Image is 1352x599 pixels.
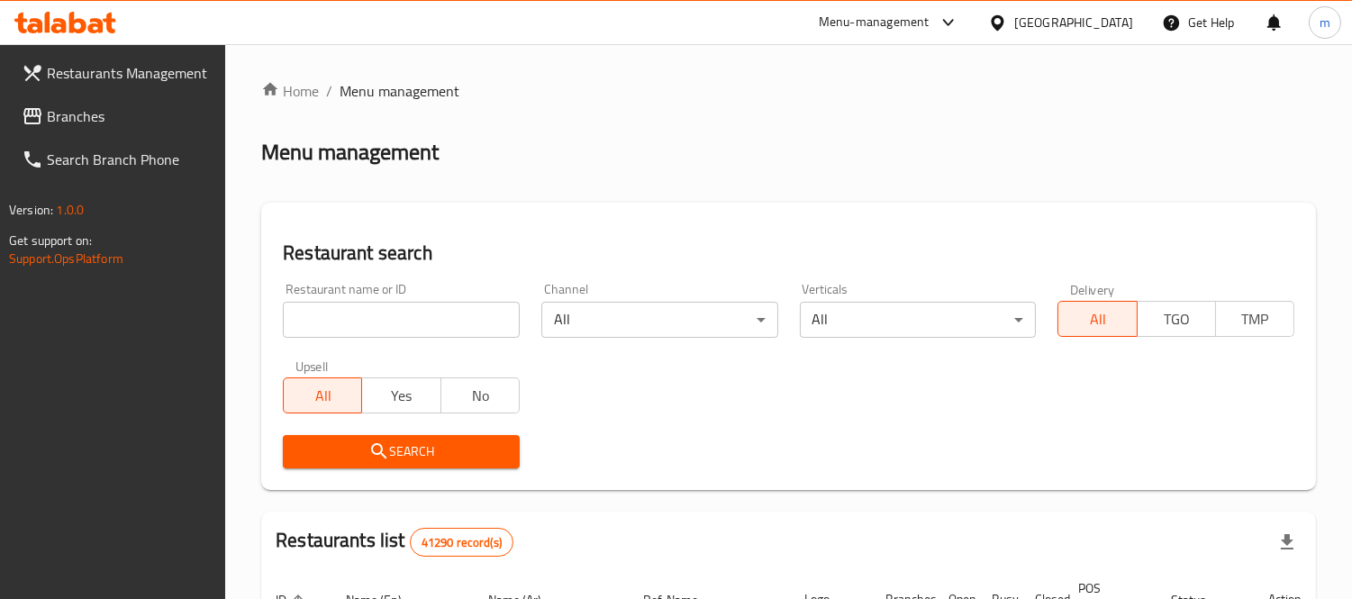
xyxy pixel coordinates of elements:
span: Search Branch Phone [47,149,212,170]
a: Home [261,80,319,102]
div: Export file [1266,521,1309,564]
a: Branches [7,95,226,138]
button: No [440,377,520,413]
span: No [449,383,513,409]
button: Yes [361,377,440,413]
span: Search [297,440,505,463]
div: All [541,302,778,338]
button: Search [283,435,520,468]
label: Upsell [295,359,329,372]
span: Menu management [340,80,459,102]
div: All [800,302,1037,338]
span: Version: [9,198,53,222]
a: Restaurants Management [7,51,226,95]
a: Support.OpsPlatform [9,247,123,270]
span: Yes [369,383,433,409]
div: Menu-management [819,12,930,33]
span: Restaurants Management [47,62,212,84]
button: All [1057,301,1137,337]
span: Get support on: [9,229,92,252]
button: All [283,377,362,413]
li: / [326,80,332,102]
button: TGO [1137,301,1216,337]
h2: Restaurants list [276,527,513,557]
h2: Restaurant search [283,240,1294,267]
span: Branches [47,105,212,127]
a: Search Branch Phone [7,138,226,181]
div: [GEOGRAPHIC_DATA] [1014,13,1133,32]
span: All [291,383,355,409]
span: All [1066,306,1130,332]
div: Total records count [410,528,513,557]
nav: breadcrumb [261,80,1316,102]
span: TMP [1223,306,1287,332]
input: Search for restaurant name or ID.. [283,302,520,338]
h2: Menu management [261,138,439,167]
label: Delivery [1070,283,1115,295]
span: TGO [1145,306,1209,332]
span: 41290 record(s) [411,534,513,551]
button: TMP [1215,301,1294,337]
span: 1.0.0 [56,198,84,222]
span: m [1320,13,1330,32]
